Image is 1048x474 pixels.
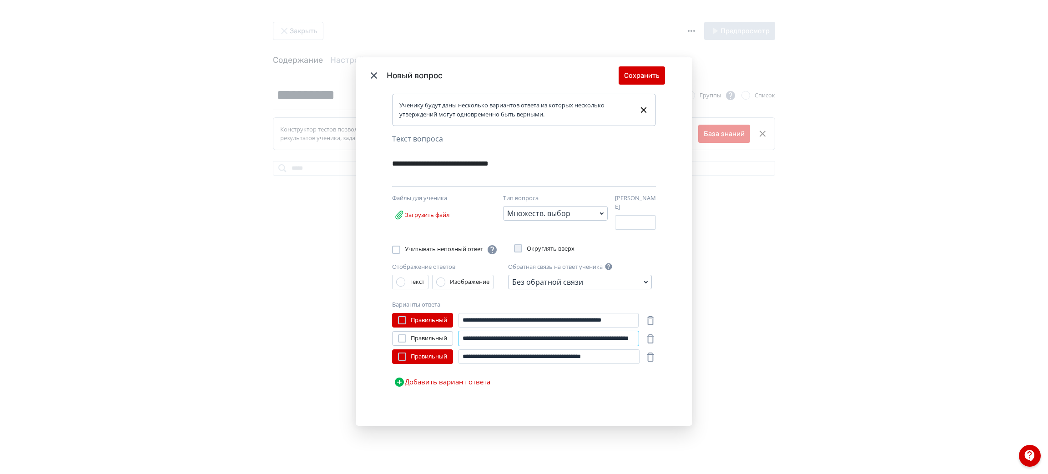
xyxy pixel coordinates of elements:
[450,277,489,287] div: Изображение
[399,101,631,119] div: Ученику будут даны несколько вариантов ответа из которых несколько утверждений могут одновременно...
[392,262,455,272] label: Отображение ответов
[615,194,656,212] label: [PERSON_NAME]
[411,334,447,343] span: Правильный
[405,244,498,255] span: Учитывать неполный ответ
[411,352,447,361] span: Правильный
[356,57,692,425] div: Modal
[392,133,656,149] div: Текст вопроса
[512,277,583,287] div: Без обратной связи
[503,194,539,203] label: Тип вопроса
[507,208,570,219] div: Множеств. выбор
[392,300,440,309] label: Варианты ответа
[392,373,492,391] button: Добавить вариант ответа
[527,244,574,253] span: Округлять вверх
[619,66,665,85] button: Сохранить
[387,70,619,82] div: Новый вопрос
[411,316,447,325] span: Правильный
[392,194,488,203] div: Файлы для ученика
[508,262,603,272] label: Обратная связь на ответ ученика
[409,277,424,287] div: Текст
